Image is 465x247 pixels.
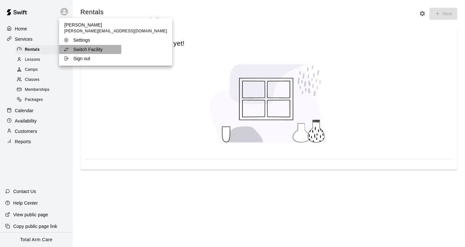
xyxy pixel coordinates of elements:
[59,45,172,54] a: Switch Facility
[64,28,167,35] span: [PERSON_NAME][EMAIL_ADDRESS][DOMAIN_NAME]
[73,55,90,62] p: Sign out
[64,22,167,28] p: [PERSON_NAME]
[59,36,172,45] a: Settings
[73,37,90,43] p: Settings
[73,46,103,53] p: Switch Facility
